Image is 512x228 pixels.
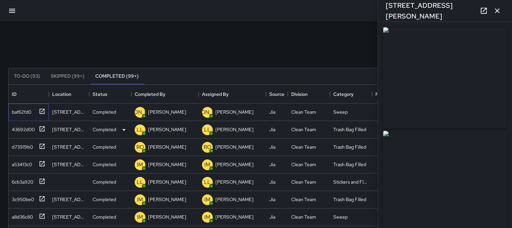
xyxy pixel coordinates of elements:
div: Category [330,85,372,104]
div: ID [8,85,49,104]
p: IM [137,161,143,169]
p: [PERSON_NAME] [118,108,162,116]
p: [PERSON_NAME] [148,161,186,168]
div: Clean Team [291,161,316,168]
div: Clean Team [291,196,316,203]
div: a8d36c80 [9,211,33,220]
p: [PERSON_NAME] [148,196,186,203]
div: Trash Bag Filled [333,144,366,150]
div: 6cb3a920 [9,176,33,185]
div: Assigned By [202,85,229,104]
p: [PERSON_NAME] [148,214,186,220]
button: To-Do (93) [8,68,45,84]
div: Completed By [135,85,165,104]
div: Stickers and Flyers [333,179,369,185]
div: Location [52,85,71,104]
p: IM [204,196,210,204]
p: LL [137,178,143,186]
div: Clean Team [291,144,316,150]
p: Completed [93,179,116,185]
p: Completed [93,161,116,168]
p: RO [204,143,211,151]
p: Completed [93,196,116,203]
p: [PERSON_NAME] [148,144,186,150]
p: [PERSON_NAME] [215,214,253,220]
div: Location [49,85,89,104]
p: IM [204,213,210,221]
div: Sweep [333,214,348,220]
div: Trash Bag Filled [333,126,366,133]
div: Status [89,85,131,104]
div: Trash Bag Filled [333,196,366,203]
div: Source [266,85,288,104]
div: Jia [269,161,275,168]
p: IM [137,196,143,204]
div: d73919b0 [9,141,33,150]
p: [PERSON_NAME] [215,161,253,168]
div: 1645 Market Street [52,196,86,203]
div: Trash Bag Filled [333,161,366,168]
p: IM [204,161,210,169]
button: Completed (99+) [90,68,144,84]
div: Division [288,85,330,104]
p: [PERSON_NAME] [215,179,253,185]
div: Division [291,85,308,104]
div: 43692d00 [9,123,35,133]
p: [PERSON_NAME] [215,109,253,115]
div: Source [269,85,284,104]
p: Completed [93,109,116,115]
div: 3c950be0 [9,193,34,203]
div: baf62fd0 [9,106,31,115]
p: [PERSON_NAME] [215,196,253,203]
p: LL [137,126,143,134]
p: LL [204,126,211,134]
div: Sweep [333,109,348,115]
div: Jia [269,144,275,150]
div: Clean Team [291,126,316,133]
div: Status [93,85,107,104]
div: Jia [269,109,275,115]
p: [PERSON_NAME] [215,126,253,133]
div: 1645 Market Street [52,161,86,168]
div: Clean Team [291,109,316,115]
div: Clean Team [291,179,316,185]
p: [PERSON_NAME] [148,126,186,133]
div: Category [333,85,353,104]
p: [PERSON_NAME] [148,179,186,185]
div: Jia [269,126,275,133]
p: IM [137,213,143,221]
p: [PERSON_NAME] [215,144,253,150]
div: Completed By [131,85,199,104]
div: Jia [269,196,275,203]
p: Completed [93,126,116,133]
p: LL [204,178,211,186]
p: Completed [93,144,116,150]
p: [PERSON_NAME] [185,108,230,116]
div: 45 Rose Street [52,214,86,220]
div: Assigned By [199,85,266,104]
p: RO [136,143,144,151]
p: Completed [93,214,116,220]
div: 689 Mcallister Street [52,109,86,115]
div: ID [12,85,16,104]
div: Clean Team [291,214,316,220]
div: Jia [269,179,275,185]
div: Jia [269,214,275,220]
div: a53413c0 [9,158,32,168]
div: 96 Mcallister Street [52,126,86,133]
div: 300 Gough Street [52,144,86,150]
button: Skipped (99+) [45,68,90,84]
p: [PERSON_NAME] [148,109,186,115]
